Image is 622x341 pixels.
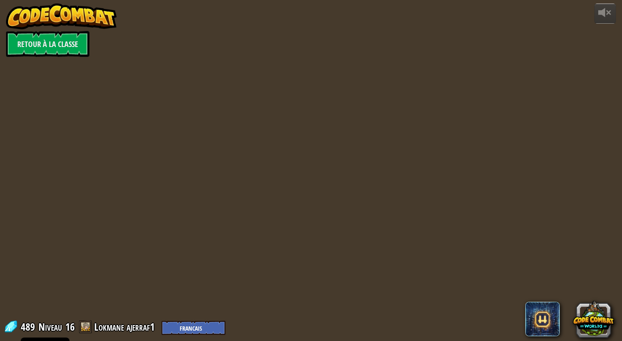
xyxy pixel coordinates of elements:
a: Lokmane ajerraf1 [94,320,157,334]
a: Retour à la Classe [6,31,89,57]
span: Niveau [38,320,62,334]
button: Ajuster le volume [594,3,616,24]
span: 489 [21,320,38,334]
img: CodeCombat - Learn how to code by playing a game [6,3,117,29]
span: 16 [65,320,75,334]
